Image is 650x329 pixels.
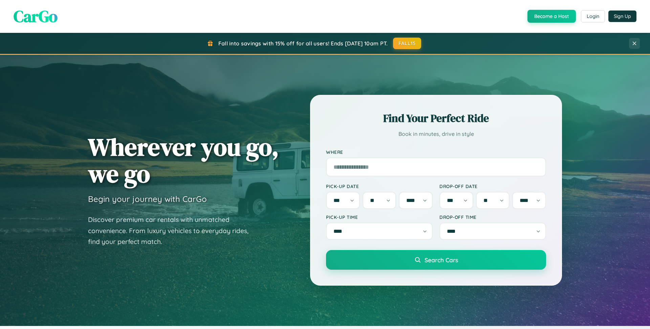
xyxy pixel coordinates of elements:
[88,133,279,187] h1: Wherever you go, we go
[439,183,546,189] label: Drop-off Date
[88,214,257,247] p: Discover premium car rentals with unmatched convenience. From luxury vehicles to everyday rides, ...
[527,10,576,23] button: Become a Host
[326,183,433,189] label: Pick-up Date
[393,38,421,49] button: FALL15
[608,11,636,22] button: Sign Up
[439,214,546,220] label: Drop-off Time
[218,40,388,47] span: Fall into savings with 15% off for all users! Ends [DATE] 10am PT.
[581,10,605,22] button: Login
[326,149,546,155] label: Where
[88,194,207,204] h3: Begin your journey with CarGo
[326,214,433,220] label: Pick-up Time
[326,129,546,139] p: Book in minutes, drive in style
[326,111,546,126] h2: Find Your Perfect Ride
[326,250,546,270] button: Search Cars
[425,256,458,264] span: Search Cars
[14,5,58,27] span: CarGo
